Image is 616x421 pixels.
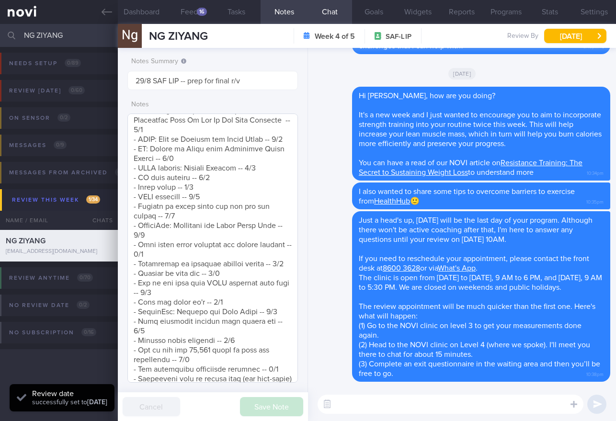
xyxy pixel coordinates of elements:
span: 0 / 60 [68,86,85,94]
label: Notes [131,101,294,109]
a: What's App [438,264,476,272]
span: 10:34pm [587,168,604,177]
button: [DATE] [544,29,606,43]
span: 0 / 70 [77,273,93,282]
span: 0 / 89 [65,59,81,67]
span: SAF-LIP [386,32,411,42]
div: 16 [197,8,207,16]
span: 0 / 2 [77,301,90,309]
span: Hi [PERSON_NAME], how are you doing? [359,92,495,100]
span: successfully set to [32,399,107,406]
span: [DATE] [448,68,476,80]
span: If you need to reschedule your appointment, please contact the front desk at or via . [359,255,589,272]
div: Review anytime [7,272,95,284]
div: Messages [7,139,69,152]
span: Review By [507,32,538,41]
div: [EMAIL_ADDRESS][DOMAIN_NAME] [6,248,112,255]
span: 0 / 2 [57,114,70,122]
a: HealthHub [374,197,410,205]
span: It's a new week and I just wanted to encourage you to aim to incorporate strength training into y... [359,111,602,148]
div: No subscription [7,326,99,339]
div: Chats [80,211,118,230]
span: The clinic is open from [DATE] to [DATE], 9 AM to 6 PM, and [DATE], 9 AM to 5:30 PM. We are close... [359,274,602,291]
span: (2) Head to the NOVI clinic on Level 4 (where we spoke). I'll meet you there to chat for about 15... [359,341,590,358]
span: The review appointment will be much quicker than the first one. Here's what will happen: [359,303,595,320]
label: Notes Summary [131,57,294,66]
div: Review this week [10,193,103,206]
div: Messages from Archived [7,166,125,179]
div: On sensor [7,112,73,125]
span: 10:35pm [586,196,604,205]
span: I also wanted to share some tips to overcome barriers to exercise from 🙂 [359,188,575,205]
strong: Week 4 of 5 [315,32,355,41]
span: (3) Complete an exit questionnaire in the waiting area and then you’ll be free to go. [359,360,600,377]
span: (1) Go to the NOVI clinic on level 3 to get your measurements done again. [359,322,582,339]
div: Needs setup [7,57,83,70]
span: You can have a read of our NOVI article on to understand more [359,159,582,176]
div: Review [DATE] [7,84,87,97]
span: NG ZIYANG [149,31,208,42]
a: 8600 3628 [383,264,420,272]
span: 0 [115,168,123,176]
span: NG ZIYANG [6,237,46,245]
span: 1 / 34 [86,195,100,204]
span: 0 / 16 [81,328,96,336]
strong: [DATE] [87,399,107,406]
span: 10:38pm [586,369,604,378]
div: No review date [7,299,92,312]
div: Review date [32,389,107,398]
span: 0 / 9 [54,141,67,149]
span: Just a head's up, [DATE] will be the last day of your program. Although there won't be active coa... [359,216,593,243]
